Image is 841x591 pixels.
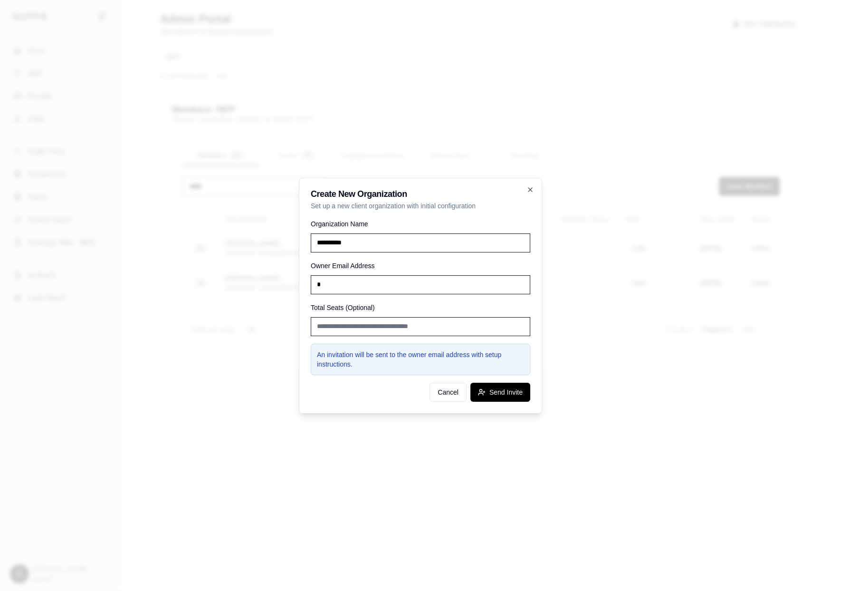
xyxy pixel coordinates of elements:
p: Set up a new client organization with initial configuration [311,201,530,211]
button: Cancel [430,383,467,402]
label: Total Seats (Optional) [311,304,375,311]
label: Organization Name [311,220,368,228]
p: An invitation will be sent to the owner email address with setup instructions. [317,350,524,369]
h2: Create New Organization [311,190,530,198]
label: Owner Email Address [311,262,375,270]
button: Send Invite [470,383,530,402]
